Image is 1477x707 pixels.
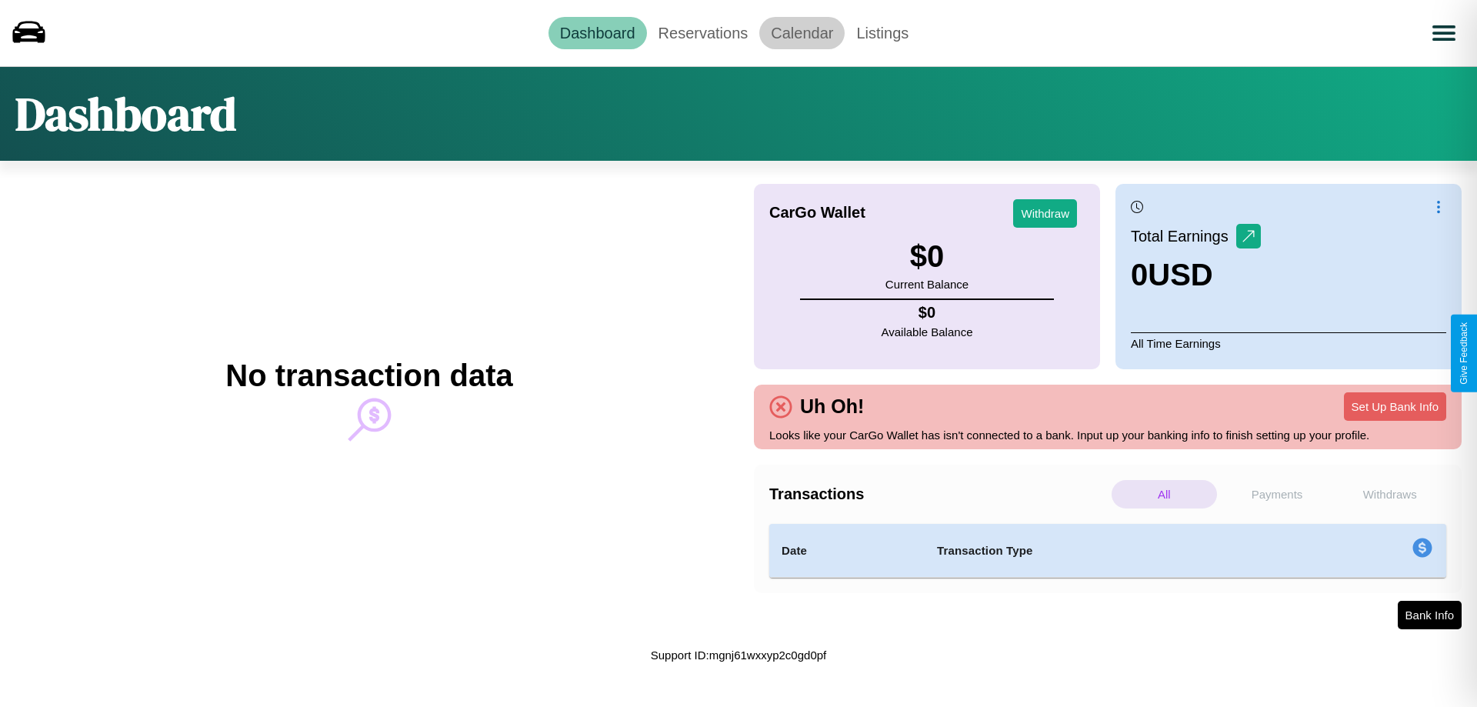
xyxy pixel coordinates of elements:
button: Open menu [1422,12,1465,55]
div: Give Feedback [1459,322,1469,385]
h4: Date [782,542,912,560]
p: All [1112,480,1217,509]
h4: CarGo Wallet [769,204,865,222]
p: Total Earnings [1131,222,1236,250]
a: Calendar [759,17,845,49]
a: Reservations [647,17,760,49]
a: Listings [845,17,920,49]
h3: 0 USD [1131,258,1261,292]
p: Support ID: mgnj61wxxyp2c0gd0pf [651,645,826,665]
button: Set Up Bank Info [1344,392,1446,421]
p: Current Balance [885,274,969,295]
a: Dashboard [548,17,647,49]
p: Withdraws [1337,480,1442,509]
p: All Time Earnings [1131,332,1446,354]
h3: $ 0 [885,239,969,274]
table: simple table [769,524,1446,578]
p: Payments [1225,480,1330,509]
h4: Transactions [769,485,1108,503]
button: Bank Info [1398,601,1462,629]
h4: $ 0 [882,304,973,322]
p: Looks like your CarGo Wallet has isn't connected to a bank. Input up your banking info to finish ... [769,425,1446,445]
h4: Transaction Type [937,542,1286,560]
h4: Uh Oh! [792,395,872,418]
button: Withdraw [1013,199,1077,228]
h2: No transaction data [225,359,512,393]
p: Available Balance [882,322,973,342]
h1: Dashboard [15,82,236,145]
